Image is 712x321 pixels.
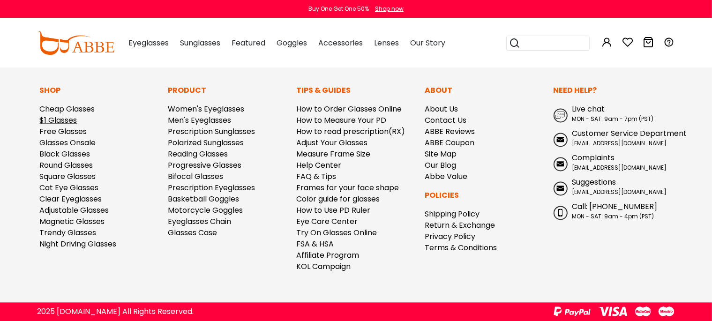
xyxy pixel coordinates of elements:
a: Frames for your face shape [297,183,399,194]
a: Color guide for glasses [297,194,380,205]
a: Suggestions [EMAIL_ADDRESS][DOMAIN_NAME] [554,177,673,197]
a: Shop now [370,5,404,13]
span: Live chat [572,104,605,115]
a: Square Glasses [40,172,96,182]
a: Contact Us [425,115,467,126]
a: Cheap Glasses [40,104,95,115]
a: Terms & Conditions [425,243,497,254]
a: Eyeglasses Chain [168,216,232,227]
a: How to read prescription(RX) [297,127,405,137]
p: Tips & Guides [297,85,416,97]
a: ABBE Reviews [425,127,475,137]
a: Call: [PHONE_NUMBER] MON - SAT: 9am - 4pm (PST) [554,202,673,221]
a: Abbe Value [425,172,468,182]
a: Trendy Glasses [40,228,97,239]
a: KOL Campaign [297,261,351,272]
span: Goggles [277,37,307,48]
a: Try On Glasses Online [297,228,377,239]
span: Customer Service Department [572,128,687,139]
a: Night Driving Glasses [40,239,117,250]
a: Adjustable Glasses [40,205,109,216]
a: Glasses Onsale [40,138,96,149]
span: [EMAIL_ADDRESS][DOMAIN_NAME] [572,140,667,148]
a: FAQ & Tips [297,172,337,182]
a: How to Measure Your PD [297,115,387,126]
span: [EMAIL_ADDRESS][DOMAIN_NAME] [572,188,667,196]
span: [EMAIL_ADDRESS][DOMAIN_NAME] [572,164,667,172]
p: Policies [425,190,544,202]
a: Measure Frame Size [297,149,371,160]
a: Basketball Goggles [168,194,240,205]
a: Bifocal Glasses [168,172,224,182]
a: Site Map [425,149,457,160]
p: Product [168,85,287,97]
a: Complaints [EMAIL_ADDRESS][DOMAIN_NAME] [554,153,673,172]
span: MON - SAT: 9am - 7pm (PST) [572,115,654,123]
a: Privacy Policy [425,231,476,242]
span: Sunglasses [180,37,220,48]
span: Complaints [572,153,615,164]
a: Clear Eyeglasses [40,194,102,205]
a: Live chat MON - SAT: 9am - 7pm (PST) [554,104,673,124]
a: Progressive Glasses [168,160,242,171]
a: Prescription Eyeglasses [168,183,255,194]
a: Return & Exchange [425,220,495,231]
a: Reading Glasses [168,149,228,160]
span: MON - SAT: 9am - 4pm (PST) [572,213,654,221]
a: Glasses Case [168,228,217,239]
div: 2025 [DOMAIN_NAME] All Rights Reserved. [37,306,194,318]
a: Shipping Policy [425,209,480,220]
a: Black Glasses [40,149,90,160]
span: Our Story [410,37,445,48]
p: Need Help? [554,85,673,97]
a: ABBE Coupon [425,138,475,149]
a: Men's Eyeglasses [168,115,232,126]
a: How to Use PD Ruler [297,205,371,216]
a: Our Blog [425,160,457,171]
div: Shop now [375,5,404,13]
a: Women's Eyeglasses [168,104,245,115]
a: How to Order Glasses Online [297,104,402,115]
img: abbeglasses.com [37,31,114,55]
span: Call: [PHONE_NUMBER] [572,202,658,212]
a: $1 Glasses [40,115,77,126]
a: Motorcycle Goggles [168,205,243,216]
span: Eyeglasses [128,37,169,48]
a: Help Center [297,160,342,171]
a: Cat Eye Glasses [40,183,99,194]
span: Suggestions [572,177,616,188]
p: Shop [40,85,159,97]
span: Accessories [318,37,363,48]
a: About Us [425,104,458,115]
a: Polarized Sunglasses [168,138,244,149]
a: Round Glasses [40,160,93,171]
a: Magnetic Glasses [40,216,105,227]
a: Adjust Your Glasses [297,138,368,149]
a: Eye Care Center [297,216,358,227]
div: Buy One Get One 50% [308,5,369,13]
span: Lenses [374,37,399,48]
a: Free Glasses [40,127,87,137]
a: Prescription Sunglasses [168,127,255,137]
a: Customer Service Department [EMAIL_ADDRESS][DOMAIN_NAME] [554,128,673,148]
span: Featured [232,37,265,48]
a: Affiliate Program [297,250,360,261]
p: About [425,85,544,97]
a: FSA & HSA [297,239,334,250]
